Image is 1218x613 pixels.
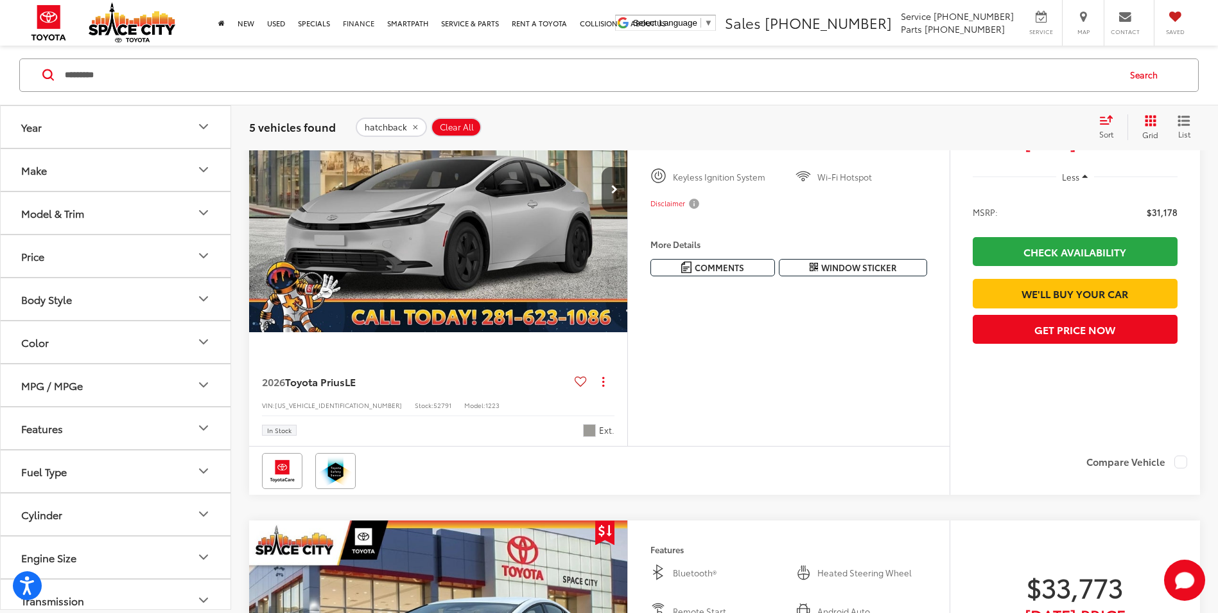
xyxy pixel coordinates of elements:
[583,424,596,437] span: Cutting Edge
[599,424,614,436] span: Ext.
[196,120,211,135] div: Year
[196,421,211,436] div: Features
[21,422,63,434] div: Features
[1,493,232,535] button: CylinderCylinder
[433,400,451,410] span: 52791
[485,400,500,410] span: 1223
[415,400,433,410] span: Stock:
[695,262,744,274] span: Comments
[1,537,232,578] button: Engine SizeEngine Size
[973,279,1178,308] a: We'll Buy Your Car
[1,321,232,363] button: ColorColor
[21,250,44,262] div: Price
[196,206,211,221] div: Model & Trim
[1,106,232,148] button: YearYear
[1127,114,1168,140] button: Grid View
[925,22,1005,35] span: [PHONE_NUMBER]
[196,550,211,565] div: Engine Size
[21,508,62,520] div: Cylinder
[602,377,604,387] span: dropdown dots
[356,118,427,137] button: remove hatchback
[21,465,67,477] div: Fuel Type
[365,122,407,132] span: hatchback
[262,375,570,389] a: 2026Toyota PriusLE
[1093,114,1127,140] button: Select sort value
[1,278,232,320] button: Body StyleBody Style
[1142,129,1158,140] span: Grid
[196,249,211,264] div: Price
[901,22,922,35] span: Parts
[1118,59,1176,91] button: Search
[1147,206,1178,218] span: $31,178
[1,235,232,277] button: PricePrice
[440,122,474,132] span: Clear All
[1161,28,1189,36] span: Saved
[196,593,211,609] div: Transmission
[810,262,818,272] i: Window Sticker
[196,378,211,393] div: MPG / MPGe
[1164,560,1205,601] svg: Start Chat
[431,118,482,137] button: Clear All
[89,3,175,42] img: Space City Toyota
[1,192,232,234] button: Model & TrimModel & Trim
[265,456,300,486] img: Toyota Care
[275,400,402,410] span: [US_VEHICLE_IDENTIFICATION_NUMBER]
[934,10,1014,22] span: [PHONE_NUMBER]
[1056,165,1095,188] button: Less
[973,206,998,218] span: MSRP:
[318,456,353,486] img: Toyota Safety Sense
[249,119,336,134] span: 5 vehicles found
[248,48,629,333] img: 2026 Toyota Prius LE
[973,315,1178,344] button: Get Price Now
[262,374,285,389] span: 2026
[817,567,927,580] span: Heated Steering Wheel
[1099,129,1113,139] span: Sort
[464,400,485,410] span: Model:
[1164,560,1205,601] button: Toggle Chat Window
[21,594,84,607] div: Transmission
[1111,28,1140,36] span: Contact
[817,171,927,184] span: Wi-Fi Hotspot
[1027,28,1056,36] span: Service
[21,207,84,219] div: Model & Trim
[196,292,211,307] div: Body Style
[650,190,702,217] button: Disclaimer
[592,371,614,393] button: Actions
[1,407,232,449] button: FeaturesFeatures
[1,364,232,406] button: MPG / MPGeMPG / MPGe
[595,520,614,545] span: Get Price Drop Alert
[779,259,927,276] button: Window Sticker
[1168,114,1200,140] button: List View
[821,262,896,274] span: Window Sticker
[267,427,291,434] span: In Stock
[1178,129,1190,139] span: List
[602,167,627,212] button: Next image
[1,450,232,492] button: Fuel TypeFuel Type
[196,507,211,522] div: Cylinder
[973,237,1178,266] a: Check Availability
[21,379,83,391] div: MPG / MPGe
[973,571,1178,603] span: $33,773
[650,545,927,554] h4: Features
[673,567,782,580] span: Bluetooth®
[64,60,1118,91] input: Search by Make, Model, or Keyword
[248,48,629,332] a: 2026 Toyota Prius LE2026 Toyota Prius LE2026 Toyota Prius LE2026 Toyota Prius LE
[673,171,782,184] span: Keyless Ignition System
[1086,456,1187,468] label: Compare Vehicle
[345,374,356,389] span: LE
[765,12,892,33] span: [PHONE_NUMBER]
[1062,171,1079,182] span: Less
[704,18,713,28] span: ▼
[196,163,211,178] div: Make
[196,464,211,479] div: Fuel Type
[285,374,345,389] span: Toyota Prius
[196,335,211,350] div: Color
[1069,28,1097,36] span: Map
[21,164,47,176] div: Make
[650,259,775,276] button: Comments
[21,336,49,348] div: Color
[21,551,76,564] div: Engine Size
[21,293,72,305] div: Body Style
